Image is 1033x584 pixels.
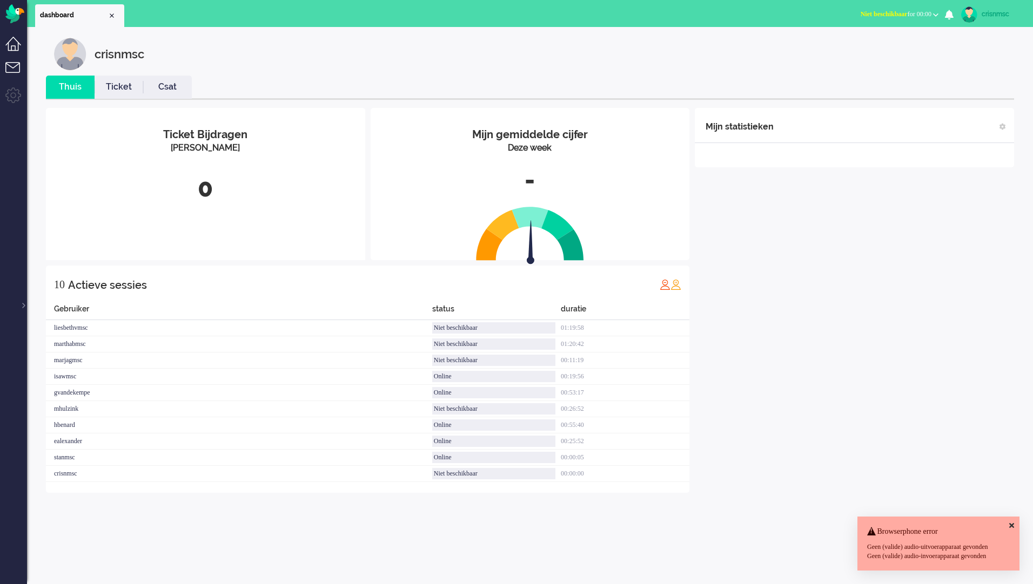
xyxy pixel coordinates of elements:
[561,369,689,385] div: 00:19:56
[54,171,357,206] div: 0
[432,387,555,398] div: Online
[5,7,24,15] a: Omnidesk
[561,320,689,336] div: 01:19:58
[432,403,555,415] div: Niet beschikbaar
[854,3,945,27] li: Niet beschikbaarfor 00:00
[432,338,555,350] div: Niet beschikbaar
[46,417,432,433] div: hbenard
[379,127,682,142] div: Mijn gemiddelde cijfer
[46,385,432,401] div: gvandekempe
[46,352,432,369] div: marjagmsc
[561,450,689,466] div: 00:00:05
[5,62,30,86] li: Tickets menu
[40,11,108,20] span: dashboard
[432,322,555,334] div: Niet beschikbaar
[68,274,147,296] div: Actieve sessies
[46,303,432,320] div: Gebruiker
[861,10,931,18] span: for 00:00
[46,450,432,466] div: stanmsc
[561,417,689,433] div: 00:55:40
[95,81,143,93] a: Ticket
[143,81,192,93] a: Csat
[379,162,682,198] div: -
[46,336,432,352] div: marthabmsc
[706,116,774,138] div: Mijn statistieken
[561,303,689,320] div: duratie
[507,220,554,267] img: arrow.svg
[476,206,584,261] img: semi_circle.svg
[432,452,555,463] div: Online
[670,279,681,290] img: profile_orange.svg
[432,468,555,479] div: Niet beschikbaar
[54,127,357,142] div: Ticket Bijdragen
[95,38,144,70] div: crisnmsc
[660,279,670,290] img: profile_red.svg
[961,6,977,23] img: avatar
[959,6,1022,23] a: crisnmsc
[35,4,124,27] li: Dashboard
[861,10,908,18] span: Niet beschikbaar
[5,87,30,112] li: Admin menu
[54,38,86,70] img: customer.svg
[108,11,116,20] div: Close tab
[854,6,945,22] button: Niet beschikbaarfor 00:00
[561,336,689,352] div: 01:20:42
[867,527,1010,535] h4: Browserphone error
[46,369,432,385] div: isawmsc
[432,371,555,382] div: Online
[432,303,561,320] div: status
[561,385,689,401] div: 00:53:17
[561,466,689,482] div: 00:00:00
[46,76,95,99] li: Thuis
[432,419,555,431] div: Online
[867,542,1010,561] div: Geen (valide) audio-uitvoerapparaat gevonden Geen (valide) audio-invoerapparaat gevonden
[46,81,95,93] a: Thuis
[143,76,192,99] li: Csat
[46,401,432,417] div: mhulzink
[982,9,1022,19] div: crisnmsc
[54,142,357,154] div: [PERSON_NAME]
[561,352,689,369] div: 00:11:19
[95,76,143,99] li: Ticket
[54,274,65,295] div: 10
[46,320,432,336] div: liesbethvmsc
[432,355,555,366] div: Niet beschikbaar
[432,436,555,447] div: Online
[5,37,30,61] li: Dashboard menu
[561,401,689,417] div: 00:26:52
[46,466,432,482] div: crisnmsc
[379,142,682,154] div: Deze week
[5,4,24,23] img: flow_omnibird.svg
[46,433,432,450] div: ealexander
[561,433,689,450] div: 00:25:52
